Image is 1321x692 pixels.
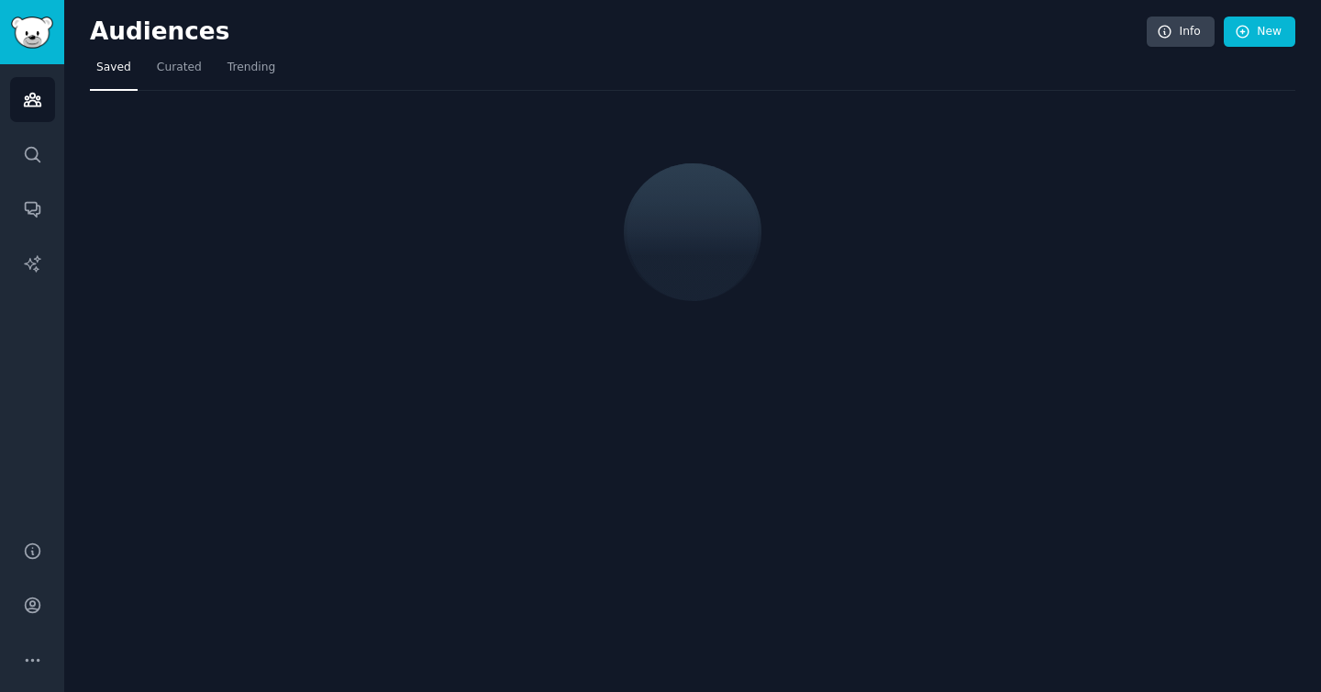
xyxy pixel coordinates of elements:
span: Curated [157,60,202,76]
a: Info [1147,17,1215,48]
a: New [1224,17,1295,48]
span: Saved [96,60,131,76]
a: Trending [221,53,282,91]
img: GummySearch logo [11,17,53,49]
a: Saved [90,53,138,91]
a: Curated [150,53,208,91]
span: Trending [228,60,275,76]
h2: Audiences [90,17,1147,47]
